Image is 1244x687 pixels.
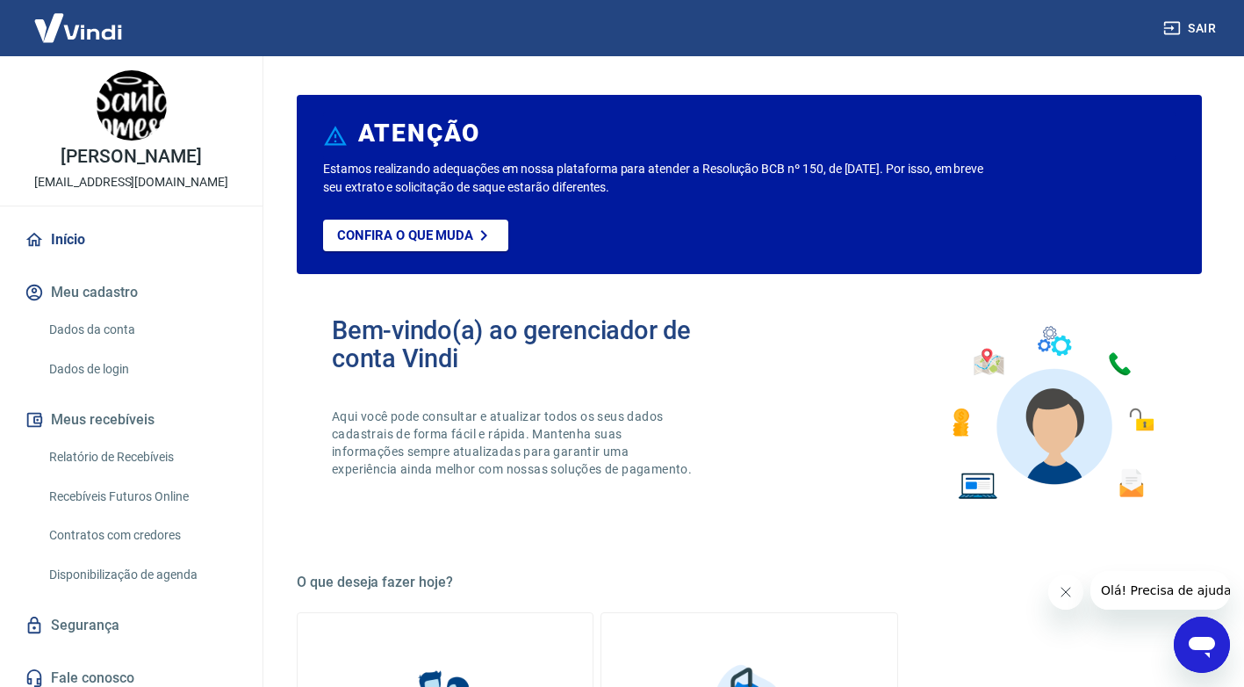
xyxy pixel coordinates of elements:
[332,408,695,478] p: Aqui você pode consultar e atualizar todos os seus dados cadastrais de forma fácil e rápida. Mant...
[61,148,201,166] p: [PERSON_NAME]
[11,12,147,26] span: Olá! Precisa de ajuda?
[337,228,473,243] p: Confira o que muda
[297,574,1202,591] h5: O que deseja fazer hoje?
[323,220,508,251] a: Confira o que muda
[97,70,167,141] img: 1606f657-c233-483c-b2bd-7cc7e76da218.jpeg
[21,1,135,54] img: Vindi
[1174,617,1230,673] iframe: Botão para abrir a janela de mensagens
[42,351,241,387] a: Dados de login
[42,439,241,475] a: Relatório de Recebíveis
[332,316,750,372] h2: Bem-vindo(a) ao gerenciador de conta Vindi
[21,273,241,312] button: Meu cadastro
[42,517,241,553] a: Contratos com credores
[937,316,1167,510] img: Imagem de um avatar masculino com diversos icones exemplificando as funcionalidades do gerenciado...
[34,173,228,192] p: [EMAIL_ADDRESS][DOMAIN_NAME]
[1090,571,1230,610] iframe: Mensagem da empresa
[323,160,1005,197] p: Estamos realizando adequações em nossa plataforma para atender a Resolução BCB nº 150, de [DATE]....
[21,606,241,645] a: Segurança
[1048,575,1083,610] iframe: Fechar mensagem
[21,401,241,439] button: Meus recebíveis
[358,125,480,142] h6: ATENÇÃO
[42,479,241,515] a: Recebíveis Futuros Online
[21,221,241,259] a: Início
[42,557,241,593] a: Disponibilização de agenda
[1160,12,1223,45] button: Sair
[42,312,241,348] a: Dados da conta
